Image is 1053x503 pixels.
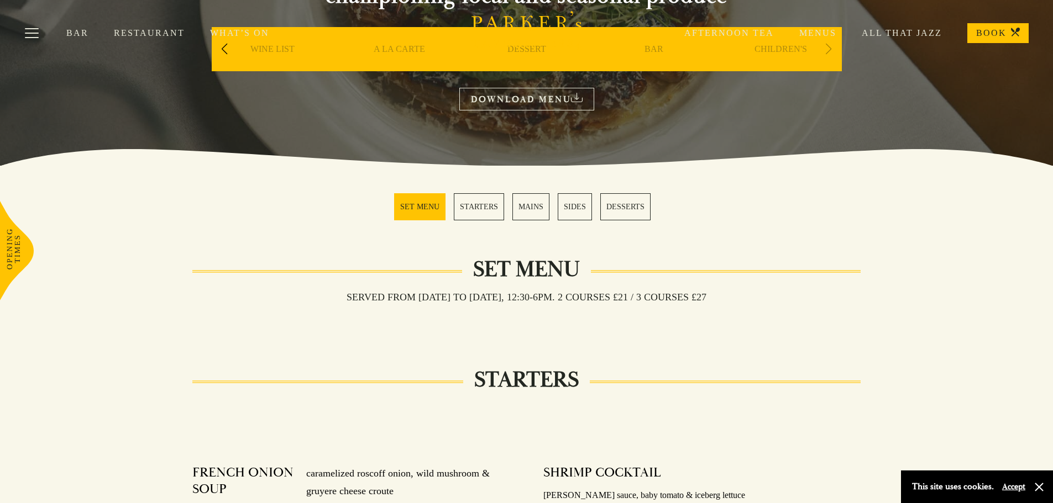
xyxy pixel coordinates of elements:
[600,193,651,220] a: 5 / 5
[1002,481,1025,492] button: Accept
[1034,481,1045,493] button: Close and accept
[295,464,510,500] p: caramelized roscoff onion, wild mushroom & gruyere cheese croute
[454,193,504,220] a: 2 / 5
[558,193,592,220] a: 4 / 5
[463,367,590,393] h2: STARTERS
[394,193,446,220] a: 1 / 5
[462,256,591,283] h2: Set Menu
[192,464,296,500] h4: FRENCH ONION SOUP
[459,88,594,110] a: DOWNLOAD MENU
[336,291,717,303] h3: Served from [DATE] to [DATE], 12:30-6pm. 2 COURSES £21 / 3 COURSES £27
[543,464,661,481] h4: SHRIMP COCKTAIL
[512,193,549,220] a: 3 / 5
[912,479,994,495] p: This site uses cookies.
